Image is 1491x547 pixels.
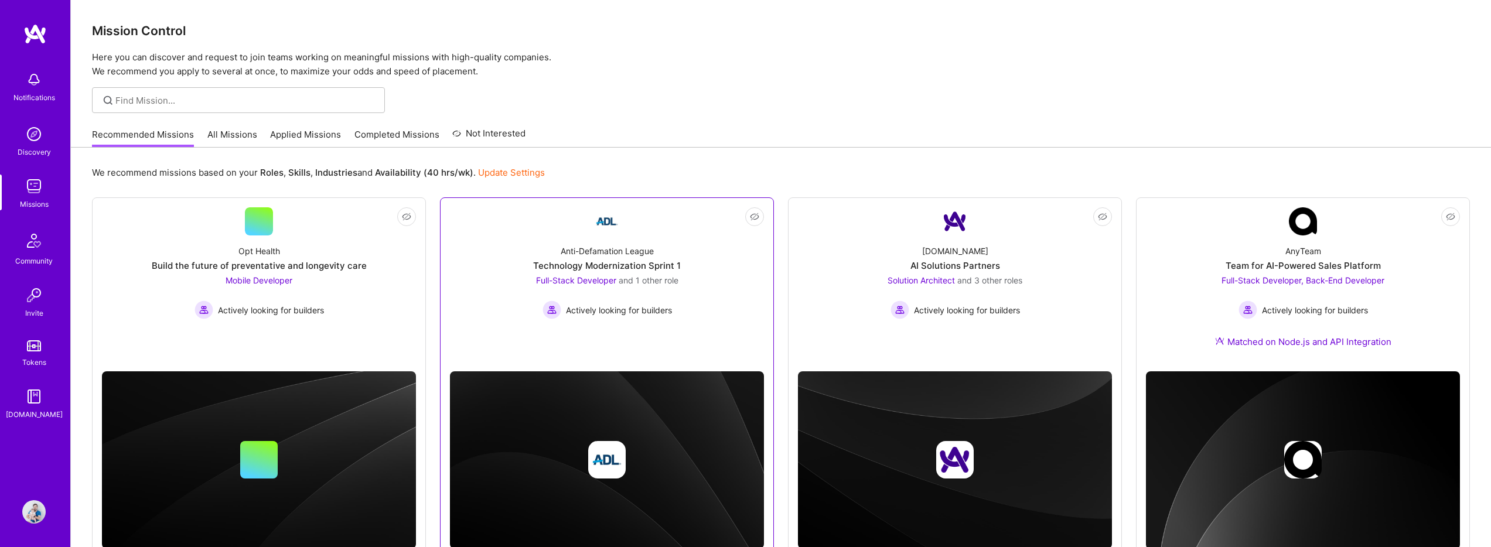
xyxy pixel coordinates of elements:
div: Opt Health [238,245,280,257]
a: Opt HealthBuild the future of preventative and longevity careMobile Developer Actively looking fo... [102,207,416,362]
div: AI Solutions Partners [910,259,1000,272]
span: Solution Architect [888,275,955,285]
div: Invite [25,307,43,319]
div: Notifications [13,91,55,104]
a: All Missions [207,128,257,148]
a: Update Settings [478,167,545,178]
i: icon EyeClosed [402,212,411,221]
img: Company Logo [941,207,969,235]
b: Skills [288,167,311,178]
a: User Avatar [19,500,49,524]
i: icon EyeClosed [1446,212,1455,221]
span: Actively looking for builders [1262,304,1368,316]
span: Mobile Developer [226,275,292,285]
div: [DOMAIN_NAME] [922,245,988,257]
div: Build the future of preventative and longevity care [152,259,367,272]
div: AnyTeam [1285,245,1321,257]
span: Full-Stack Developer [536,275,616,285]
img: tokens [27,340,41,351]
a: Company LogoAnti-Defamation LeagueTechnology Modernization Sprint 1Full-Stack Developer and 1 oth... [450,207,764,362]
a: Not Interested [452,127,526,148]
a: Recommended Missions [92,128,194,148]
img: Actively looking for builders [543,300,561,319]
span: and 1 other role [619,275,678,285]
img: Ateam Purple Icon [1215,336,1224,346]
img: Company logo [1284,441,1322,478]
div: Missions [20,198,49,210]
a: Completed Missions [354,128,439,148]
b: Roles [260,167,284,178]
div: Community [15,255,53,267]
input: Find Mission... [115,94,376,107]
div: Tokens [22,356,46,368]
div: Matched on Node.js and API Integration [1215,336,1391,348]
img: User Avatar [22,500,46,524]
img: Company Logo [593,207,621,235]
span: Actively looking for builders [914,304,1020,316]
img: Company Logo [1289,207,1317,235]
img: Company logo [936,441,974,478]
b: Industries [315,167,357,178]
p: We recommend missions based on your , , and . [92,166,545,179]
span: Full-Stack Developer, Back-End Developer [1222,275,1384,285]
img: logo [23,23,47,45]
img: teamwork [22,175,46,198]
i: icon EyeClosed [1098,212,1107,221]
img: Actively looking for builders [1238,300,1257,319]
img: bell [22,68,46,91]
div: Technology Modernization Sprint 1 [533,259,681,272]
div: [DOMAIN_NAME] [6,408,63,420]
h3: Mission Control [92,23,1470,38]
div: Anti-Defamation League [561,245,654,257]
span: Actively looking for builders [566,304,672,316]
a: Company LogoAnyTeamTeam for AI-Powered Sales PlatformFull-Stack Developer, Back-End Developer Act... [1146,207,1460,362]
a: Company Logo[DOMAIN_NAME]AI Solutions PartnersSolution Architect and 3 other rolesActively lookin... [798,207,1112,362]
img: discovery [22,122,46,146]
i: icon SearchGrey [101,94,115,107]
span: and 3 other roles [957,275,1022,285]
img: Invite [22,283,46,307]
img: guide book [22,385,46,408]
img: Company logo [588,441,626,478]
img: Actively looking for builders [195,300,213,319]
p: Here you can discover and request to join teams working on meaningful missions with high-quality ... [92,50,1470,78]
img: Community [20,227,48,255]
span: Actively looking for builders [218,304,324,316]
div: Discovery [18,146,51,158]
div: Team for AI-Powered Sales Platform [1226,259,1381,272]
i: icon EyeClosed [750,212,759,221]
a: Applied Missions [270,128,341,148]
b: Availability (40 hrs/wk) [375,167,473,178]
img: Actively looking for builders [890,300,909,319]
